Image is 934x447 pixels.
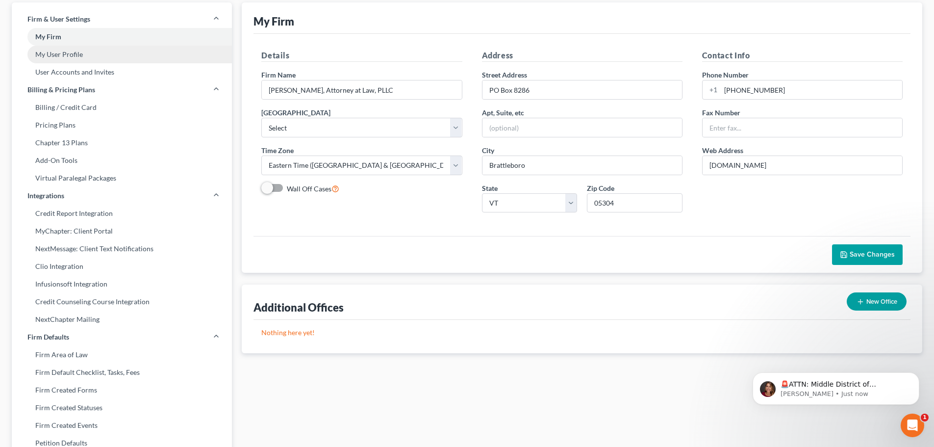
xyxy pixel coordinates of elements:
input: Enter name... [262,80,461,99]
a: Infusionsoft Integration [12,275,232,293]
a: Firm Default Checklist, Tasks, Fees [12,364,232,381]
iframe: Intercom notifications message [738,352,934,421]
label: Time Zone [261,145,294,156]
span: Integrations [27,191,64,201]
a: Chapter 13 Plans [12,134,232,152]
div: +1 [703,80,721,99]
a: User Accounts and Invites [12,63,232,81]
div: Additional Offices [253,300,344,315]
span: Firm Name [261,71,296,79]
h5: Contact Info [702,50,903,62]
a: Billing / Credit Card [12,99,232,116]
label: Fax Number [702,107,740,118]
label: Phone Number [702,70,749,80]
a: Firm Area of Law [12,346,232,364]
input: Enter city... [482,156,682,175]
a: Firm Created Forms [12,381,232,399]
h5: Details [261,50,462,62]
a: Pricing Plans [12,116,232,134]
span: Save Changes [850,250,895,259]
label: Street Address [482,70,527,80]
a: Firm Created Events [12,417,232,434]
span: 1 [921,414,929,421]
div: My Firm [253,14,294,28]
a: Integrations [12,187,232,205]
label: Zip Code [587,183,614,193]
label: City [482,145,494,156]
label: [GEOGRAPHIC_DATA] [261,107,330,118]
a: NextMessage: Client Text Notifications [12,240,232,258]
a: MyChapter: Client Portal [12,222,232,240]
button: New Office [847,292,907,311]
span: Firm & User Settings [27,14,90,24]
a: My Firm [12,28,232,46]
h5: Address [482,50,682,62]
a: Clio Integration [12,258,232,275]
input: Enter phone... [721,80,902,99]
a: Virtual Paralegal Packages [12,169,232,187]
a: Billing & Pricing Plans [12,81,232,99]
input: Enter web address.... [703,156,902,175]
input: (optional) [482,118,682,137]
input: Enter address... [482,80,682,99]
a: My User Profile [12,46,232,63]
span: Billing & Pricing Plans [27,85,95,95]
a: Add-On Tools [12,152,232,169]
a: Firm Created Statuses [12,399,232,417]
a: NextChapter Mailing [12,311,232,328]
p: Nothing here yet! [261,328,903,338]
a: Firm Defaults [12,328,232,346]
span: Firm Defaults [27,332,69,342]
label: State [482,183,498,193]
label: Web Address [702,145,743,156]
iframe: Intercom live chat [901,414,924,437]
a: Firm & User Settings [12,10,232,28]
label: Apt, Suite, etc [482,107,524,118]
span: Wall Off Cases [287,184,331,193]
input: Enter fax... [703,118,902,137]
a: Credit Report Integration [12,205,232,222]
button: Save Changes [832,244,903,265]
a: Credit Counseling Course Integration [12,293,232,311]
input: XXXXX [587,193,682,213]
